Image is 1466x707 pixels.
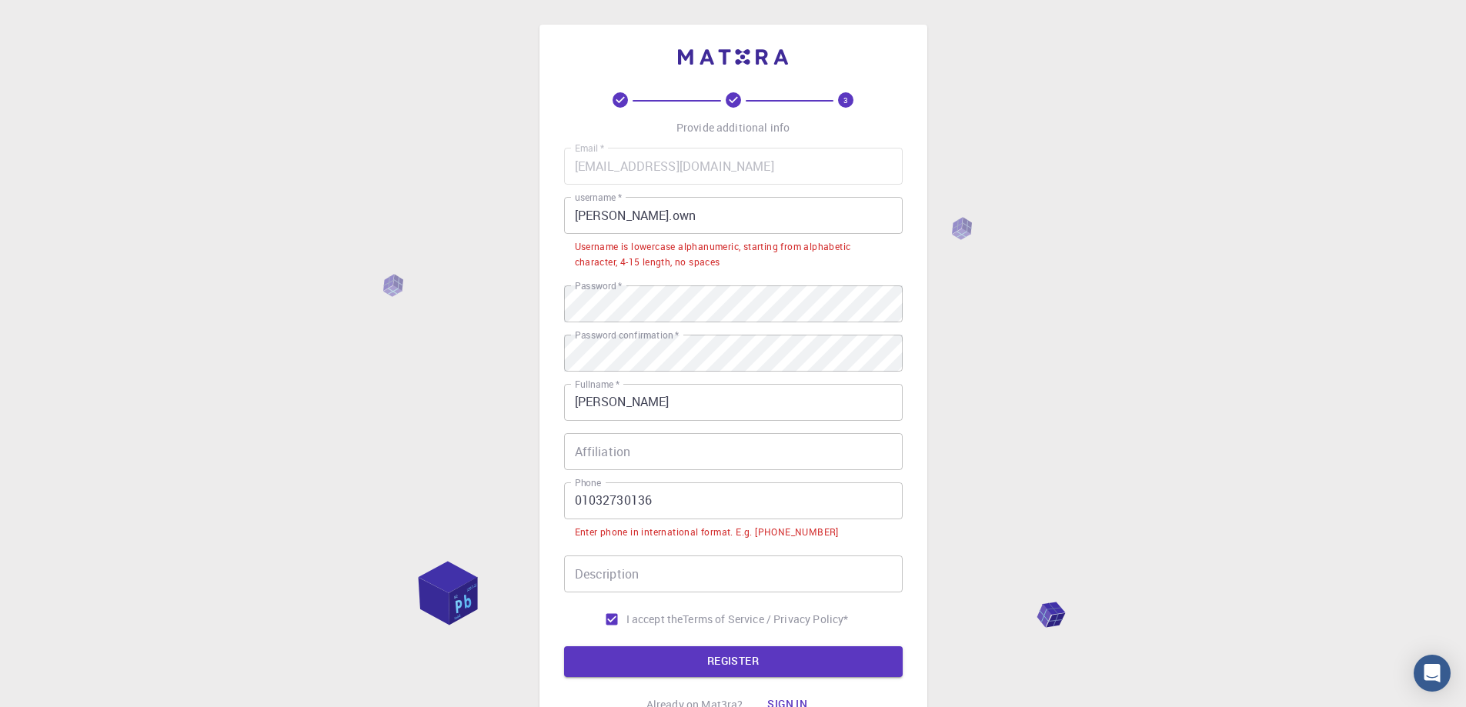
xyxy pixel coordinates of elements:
[575,239,892,270] div: Username is lowercase alphanumeric, starting from alphabetic character, 4-15 length, no spaces
[575,142,604,155] label: Email
[575,525,839,540] div: Enter phone in international format. E.g. [PHONE_NUMBER]
[575,328,679,342] label: Password confirmation
[1414,655,1451,692] div: Open Intercom Messenger
[683,612,848,627] p: Terms of Service / Privacy Policy *
[575,476,601,489] label: Phone
[575,279,622,292] label: Password
[683,612,848,627] a: Terms of Service / Privacy Policy*
[575,378,619,391] label: Fullname
[843,95,848,105] text: 3
[676,120,790,135] p: Provide additional info
[626,612,683,627] span: I accept the
[564,646,903,677] button: REGISTER
[575,191,622,204] label: username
